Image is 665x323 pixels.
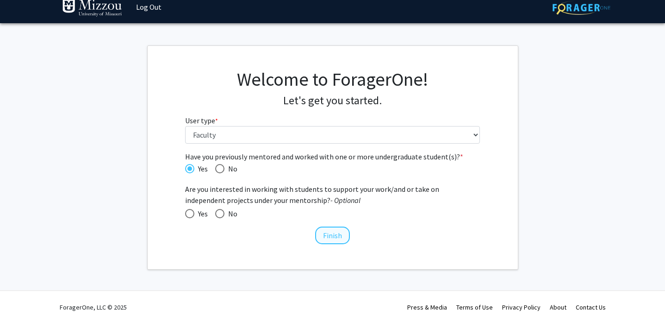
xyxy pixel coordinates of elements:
[576,303,606,311] a: Contact Us
[502,303,541,311] a: Privacy Policy
[185,184,480,206] span: Are you interested in working with students to support your work/and or take on independent proje...
[553,0,610,15] img: ForagerOne Logo
[185,162,480,174] mat-radio-group: Have you previously mentored and worked with one or more undergraduate student(s)?
[194,163,208,174] span: Yes
[456,303,493,311] a: Terms of Use
[224,163,237,174] span: No
[185,68,480,90] h1: Welcome to ForagerOne!
[7,281,39,316] iframe: Chat
[315,227,350,244] button: Finish
[185,151,480,162] span: Have you previously mentored and worked with one or more undergraduate student(s)?
[550,303,566,311] a: About
[224,208,237,219] span: No
[185,115,218,126] label: User type
[194,208,208,219] span: Yes
[407,303,447,311] a: Press & Media
[185,94,480,108] h4: Let's get you started.
[330,196,360,205] i: - Optional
